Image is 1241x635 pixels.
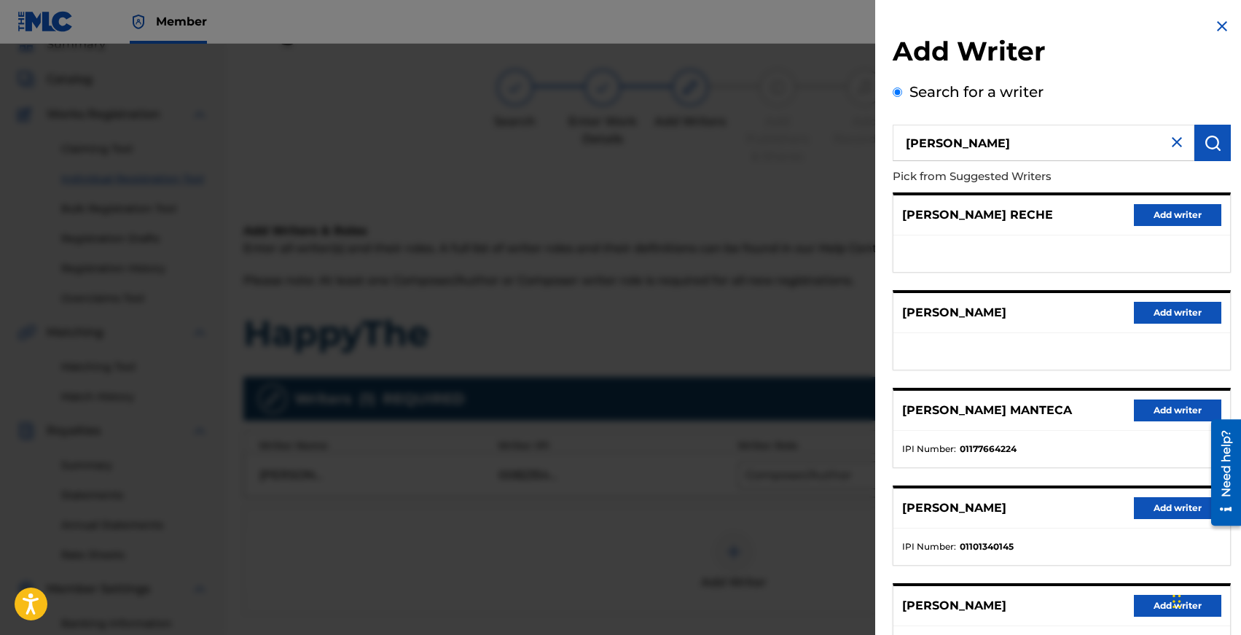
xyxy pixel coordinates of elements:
button: Add writer [1134,204,1221,226]
span: IPI Number : [902,443,956,456]
button: Add writer [1134,595,1221,617]
label: Search for a writer [909,83,1044,101]
span: Member [156,13,207,30]
iframe: Chat Widget [1168,565,1241,635]
p: [PERSON_NAME] RECHE [902,206,1053,224]
button: Add writer [1134,497,1221,519]
strong: 01177664224 [960,443,1017,456]
h2: Add Writer [893,35,1231,72]
iframe: Resource Center [1200,413,1241,531]
p: Pick from Suggested Writers [893,161,1148,192]
button: Add writer [1134,400,1221,421]
input: Search writer's name or IPI Number [893,125,1194,161]
img: MLC Logo [17,11,74,32]
p: [PERSON_NAME] MANTECA [902,402,1072,419]
img: close [1168,133,1186,151]
div: Widget chat [1168,565,1241,635]
strong: 01101340145 [960,540,1014,553]
p: [PERSON_NAME] [902,597,1006,615]
div: Trascina [1173,580,1181,623]
span: IPI Number : [902,540,956,553]
img: Top Rightsholder [130,13,147,31]
p: [PERSON_NAME] [902,304,1006,322]
img: Search Works [1204,134,1221,152]
button: Add writer [1134,302,1221,324]
p: [PERSON_NAME] [902,499,1006,517]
